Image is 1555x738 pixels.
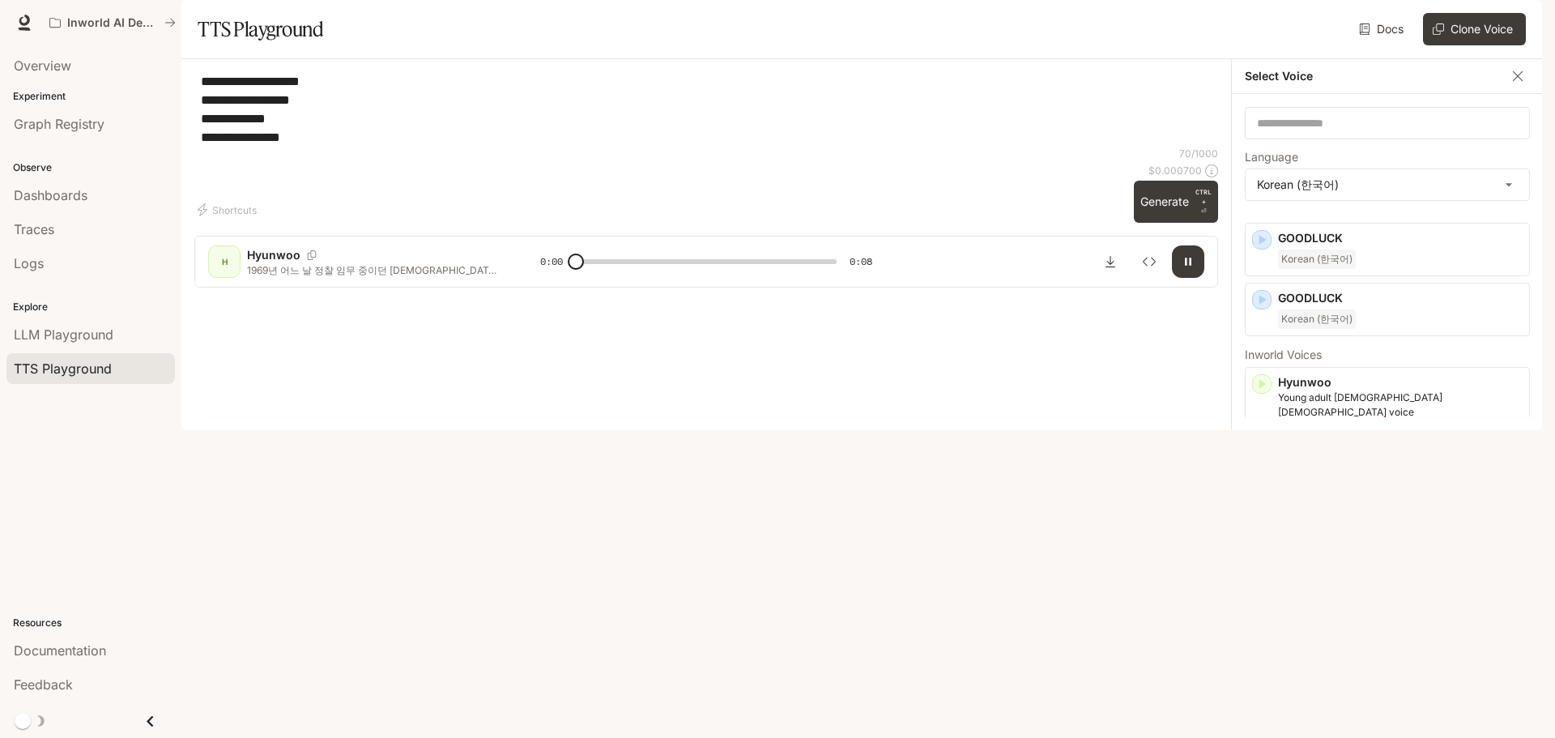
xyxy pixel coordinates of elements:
p: Hyunwoo [1278,374,1523,390]
button: Shortcuts [194,197,263,223]
p: 1969년 어느 날 정찰 임무 중이던 [DEMOGRAPHIC_DATA] 해군 특수부대(SEAL) 소속 [PERSON_NAME] [PERSON_NAME]는 절체절명의 위기에 처... [247,263,501,277]
span: 0:08 [850,254,872,270]
p: CTRL + [1195,187,1212,207]
p: Language [1245,151,1298,163]
p: Inworld Voices [1245,349,1530,360]
p: $ 0.000700 [1148,164,1202,177]
div: H [211,249,237,275]
span: Korean (한국어) [1278,309,1356,329]
p: GOODLUCK [1278,230,1523,246]
div: Korean (한국어) [1246,169,1529,200]
button: GenerateCTRL +⏎ [1134,181,1218,223]
p: Young adult Korean male voice [1278,390,1523,420]
h1: TTS Playground [198,13,323,45]
p: GOODLUCK [1278,290,1523,306]
p: Hyunwoo [247,247,300,263]
button: All workspaces [42,6,183,39]
p: ⏎ [1195,187,1212,216]
button: Clone Voice [1423,13,1526,45]
a: Docs [1356,13,1410,45]
span: Korean (한국어) [1278,250,1356,269]
button: Copy Voice ID [300,250,323,260]
p: 70 / 1000 [1179,147,1218,160]
p: Inworld AI Demos [67,16,158,30]
button: Download audio [1094,245,1127,278]
span: 0:00 [540,254,563,270]
button: Inspect [1133,245,1165,278]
